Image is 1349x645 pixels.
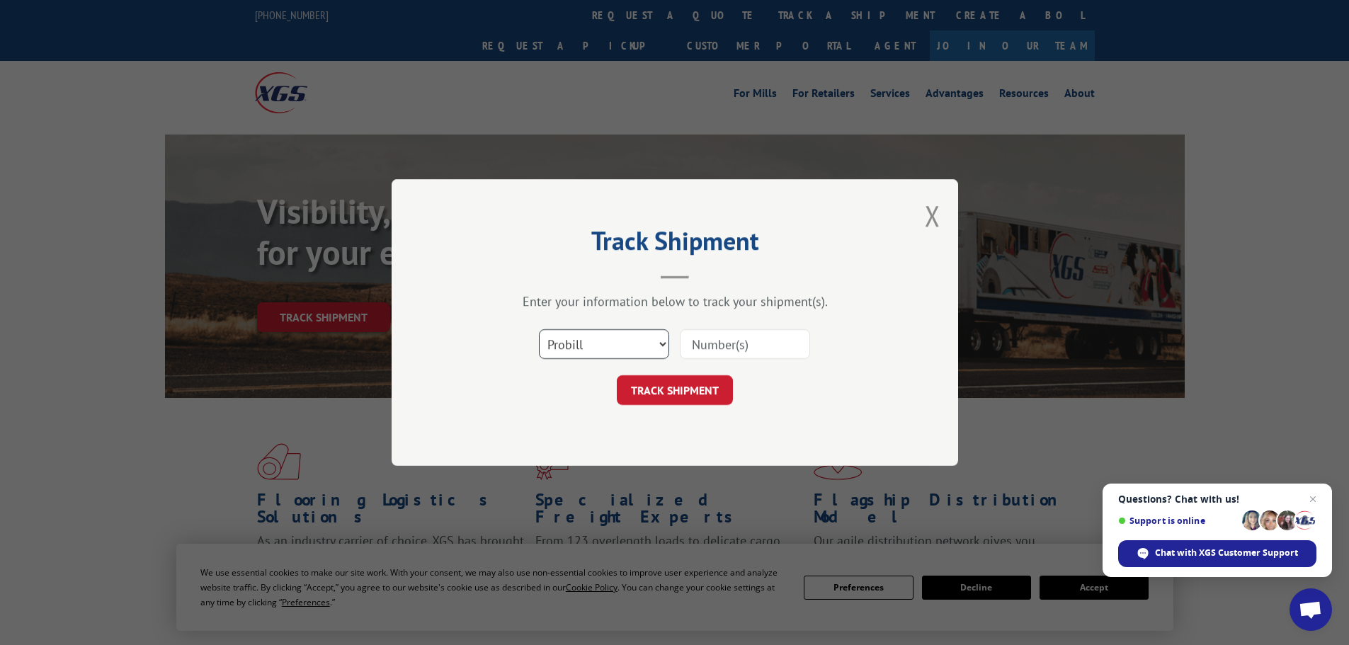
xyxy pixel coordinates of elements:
[462,231,887,258] h2: Track Shipment
[1118,515,1237,526] span: Support is online
[462,293,887,309] div: Enter your information below to track your shipment(s).
[680,329,810,359] input: Number(s)
[1290,588,1332,631] a: Open chat
[617,375,733,405] button: TRACK SHIPMENT
[1118,540,1316,567] span: Chat with XGS Customer Support
[1155,547,1298,559] span: Chat with XGS Customer Support
[925,197,940,234] button: Close modal
[1118,493,1316,505] span: Questions? Chat with us!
